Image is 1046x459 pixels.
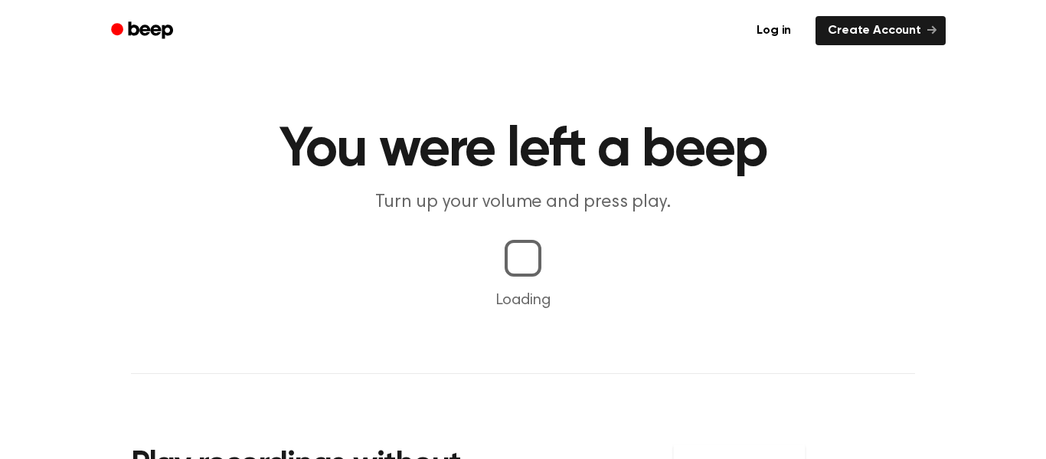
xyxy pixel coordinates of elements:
[131,123,915,178] h1: You were left a beep
[18,289,1028,312] p: Loading
[816,16,946,45] a: Create Account
[100,16,187,46] a: Beep
[229,190,817,215] p: Turn up your volume and press play.
[741,13,806,48] a: Log in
